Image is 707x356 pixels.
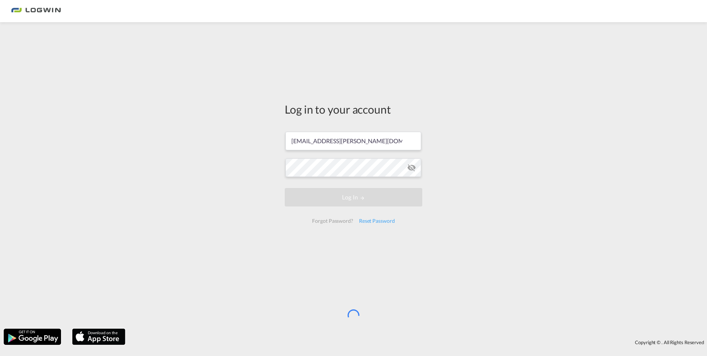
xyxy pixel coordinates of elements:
[285,132,421,150] input: Enter email/phone number
[3,328,62,346] img: google.png
[285,188,422,206] button: LOGIN
[11,3,61,20] img: bc73a0e0d8c111efacd525e4c8ad7d32.png
[407,163,416,172] md-icon: icon-eye-off
[309,214,356,228] div: Forgot Password?
[285,101,422,117] div: Log in to your account
[71,328,126,346] img: apple.png
[129,336,707,349] div: Copyright © . All Rights Reserved
[356,214,398,228] div: Reset Password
